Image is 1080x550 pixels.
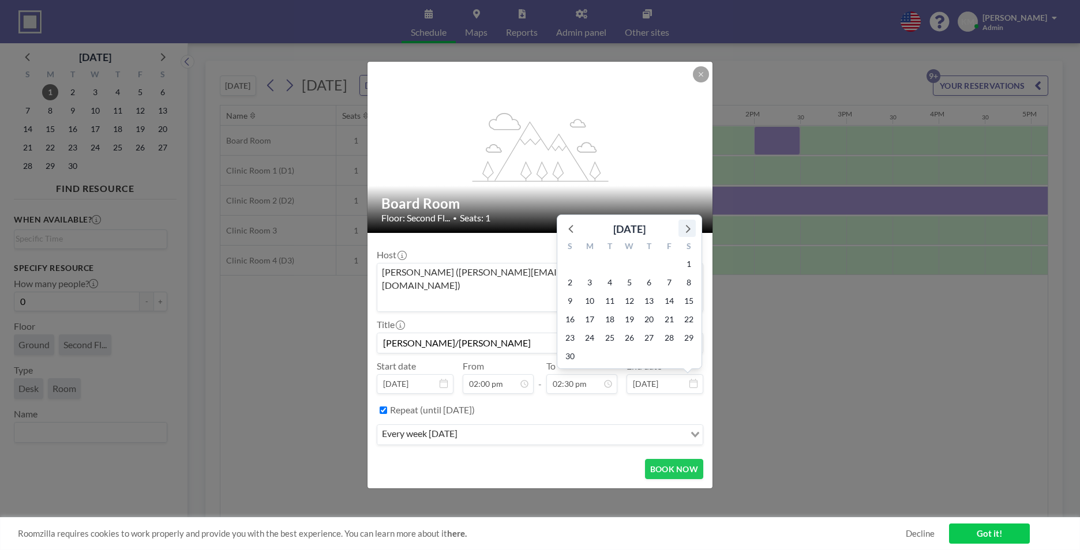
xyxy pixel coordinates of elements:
div: T [600,240,620,255]
g: flex-grow: 1.2; [472,112,609,181]
span: Thursday, November 6, 2025 [641,274,657,291]
span: Seats: 1 [460,212,490,224]
span: Sunday, November 23, 2025 [562,330,578,346]
span: Thursday, November 13, 2025 [641,293,657,309]
label: Title [377,319,404,330]
span: Wednesday, November 12, 2025 [621,293,637,309]
span: Sunday, November 2, 2025 [562,274,578,291]
span: Monday, November 17, 2025 [582,311,598,327]
span: Thursday, November 27, 2025 [641,330,657,346]
span: • [453,214,457,223]
div: M [580,240,599,255]
div: S [679,240,699,255]
a: Decline [906,528,935,539]
span: Monday, November 24, 2025 [582,330,598,346]
span: Saturday, November 22, 2025 [681,311,697,327]
span: Tuesday, November 18, 2025 [602,311,618,327]
div: S [560,240,580,255]
input: Kate's reservation [377,333,703,353]
span: Monday, November 3, 2025 [582,274,598,291]
span: Wednesday, November 19, 2025 [621,311,637,327]
div: F [659,240,678,255]
label: Repeat (until [DATE]) [390,404,475,416]
span: Monday, November 10, 2025 [582,293,598,309]
span: Tuesday, November 4, 2025 [602,274,618,291]
span: Friday, November 21, 2025 [661,311,677,327]
span: Friday, November 28, 2025 [661,330,677,346]
div: T [639,240,659,255]
label: To [546,360,556,372]
span: Saturday, November 8, 2025 [681,274,697,291]
span: Floor: Second Fl... [381,212,450,224]
span: Friday, November 14, 2025 [661,293,677,309]
span: Tuesday, November 25, 2025 [602,330,618,346]
span: Friday, November 7, 2025 [661,274,677,291]
button: BOOK NOW [645,459,703,479]
label: Host [377,249,406,261]
span: Wednesday, November 26, 2025 [621,330,637,346]
label: Start date [377,360,416,372]
span: Sunday, November 30, 2025 [562,348,578,364]
span: Sunday, November 16, 2025 [562,311,578,327]
span: Saturday, November 15, 2025 [681,293,697,309]
input: Search for option [378,294,684,309]
input: Search for option [461,427,684,442]
div: W [620,240,639,255]
span: Sunday, November 9, 2025 [562,293,578,309]
span: Saturday, November 1, 2025 [681,256,697,272]
span: every week [DATE] [380,427,460,442]
a: Got it! [949,523,1030,544]
span: Tuesday, November 11, 2025 [602,293,618,309]
div: Search for option [377,263,703,311]
span: Thursday, November 20, 2025 [641,311,657,327]
label: From [463,360,484,372]
div: Search for option [377,425,703,444]
span: Saturday, November 29, 2025 [681,330,697,346]
span: - [538,364,542,390]
h2: Board Room [381,195,700,212]
span: [PERSON_NAME] ([PERSON_NAME][EMAIL_ADDRESS][DOMAIN_NAME]) [380,266,682,292]
span: Roomzilla requires cookies to work properly and provide you with the best experience. You can lea... [18,528,906,539]
span: Wednesday, November 5, 2025 [621,274,637,291]
a: here. [447,528,467,538]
